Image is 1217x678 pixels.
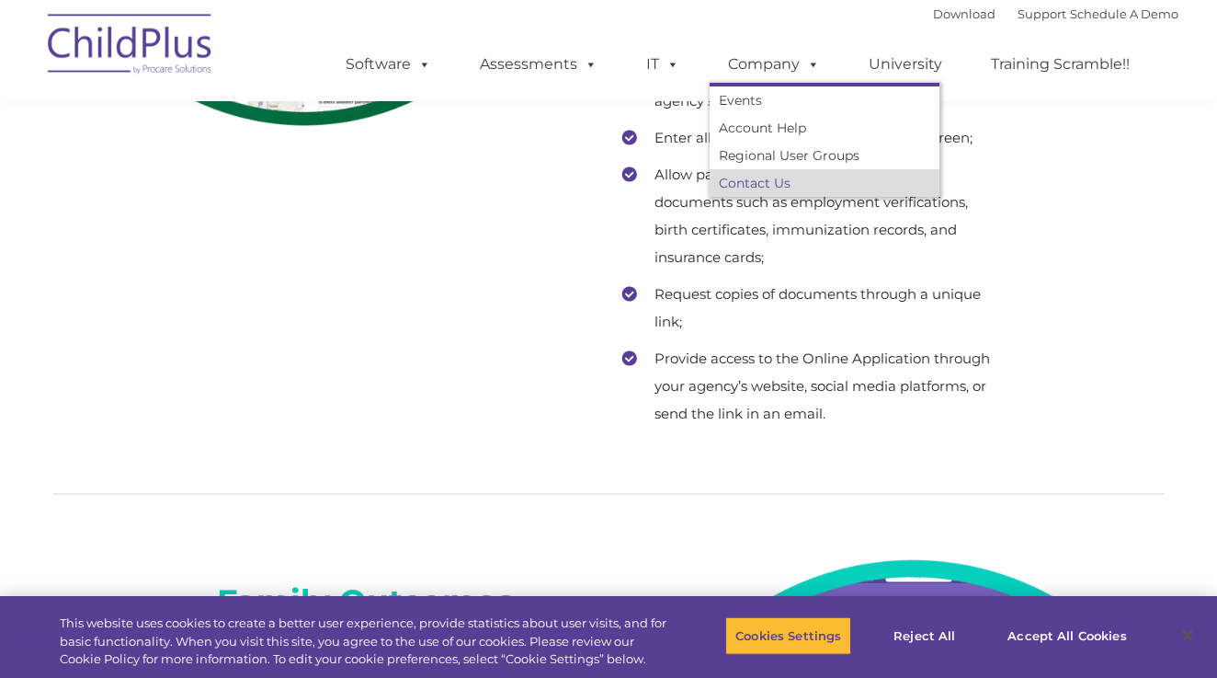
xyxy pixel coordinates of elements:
[1070,6,1178,21] a: Schedule A Demo
[997,616,1136,655] button: Accept All Cookies
[1018,6,1066,21] a: Support
[710,169,939,197] a: Contact Us
[217,581,514,621] b: Family Outcomes
[972,46,1148,83] a: Training Scramble!!
[710,142,939,169] a: Regional User Groups
[622,345,1000,428] li: Provide access to the Online Application through your agency’s website, social media platforms, o...
[1167,615,1208,656] button: Close
[850,46,961,83] a: University
[628,46,698,83] a: IT
[933,6,995,21] a: Download
[39,1,222,93] img: ChildPlus by Procare Solutions
[327,46,449,83] a: Software
[622,281,1000,336] li: Request copies of documents through a unique link;
[60,615,669,669] div: This website uses cookies to create a better user experience, provide statistics about user visit...
[710,114,939,142] a: Account Help
[933,6,1178,21] font: |
[867,616,982,655] button: Reject All
[710,86,939,114] a: Events
[622,161,1000,271] li: Allow parents and guardians to upload documents such as employment verifications, birth certifica...
[461,46,616,83] a: Assessments
[622,124,1000,152] li: Enter all family members from a single screen;
[710,46,838,83] a: Company
[725,616,851,655] button: Cookies Settings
